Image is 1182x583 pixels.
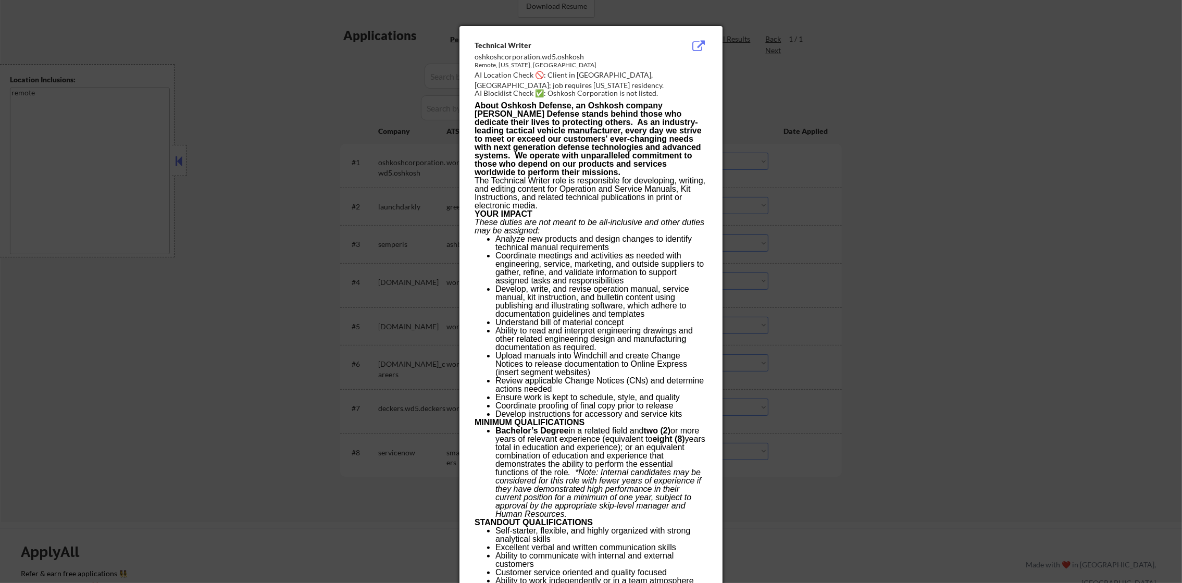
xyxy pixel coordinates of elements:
b: eight (8) [653,435,685,443]
li: Customer service oriented and quality focused [495,568,707,577]
div: AI Blocklist Check ✅: Oshkosh Corporation is not listed. [475,88,712,98]
li: Coordinate meetings and activities as needed with engineering, service, marketing, and outside su... [495,252,707,285]
li: Excellent verbal and written communication skills [495,543,707,552]
b: Bachelor’s Degree [495,426,569,435]
b: two (2) [644,426,671,435]
li: Review applicable Change Notices (CNs) and determine actions needed [495,377,707,393]
b: About Oshkosh Defense, an Oshkosh company [475,101,663,110]
li: Ability to communicate with internal and external customers [495,552,707,568]
li: Develop instructions for accessory and service kits [495,410,707,418]
li: in a related field and or more years of relevant experience (equivalent to years total in educati... [495,427,707,518]
b: YOUR IMPACT [475,209,532,218]
li: Ensure work is kept to schedule, style, and quality [495,393,707,402]
p: The Technical Writer role is responsible for developing, writing, and editing content for Operati... [475,177,707,210]
div: Remote, [US_STATE], [GEOGRAPHIC_DATA] [475,61,655,70]
li: Self-starter, flexible, and highly organized with strong analytical skills [495,527,707,543]
li: Coordinate proofing of final copy prior to release [495,402,707,410]
li: Upload manuals into Windchill and create Change Notices to release documentation to Online Expres... [495,352,707,377]
i: . *Note: Internal candidates may be considered for this role with fewer years of experience if th... [495,468,701,518]
div: oshkoshcorporation.wd5.oshkosh [475,52,655,62]
b: MINIMUM QUALIFICATIONS [475,418,584,427]
li: Analyze new products and design changes to identify technical manual requirements [495,235,707,252]
li: Develop, write, and revise operation manual, service manual, kit instruction, and bulletin conten... [495,285,707,318]
i: These duties are not meant to be all-inclusive and other duties may be assigned: [475,218,704,235]
b: STANDOUT QUALIFICATIONS [475,518,593,527]
div: Technical Writer [475,40,655,51]
b: [PERSON_NAME] Defense stands behind those who dedicate their lives to protecting others. As an in... [475,109,702,177]
li: Ability to read and interpret engineering drawings and other related engineering design and manuf... [495,327,707,352]
div: AI Location Check 🚫: Client in [GEOGRAPHIC_DATA], [GEOGRAPHIC_DATA]; job requires [US_STATE] resi... [475,70,712,90]
li: Understand bill of material concept [495,318,707,327]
